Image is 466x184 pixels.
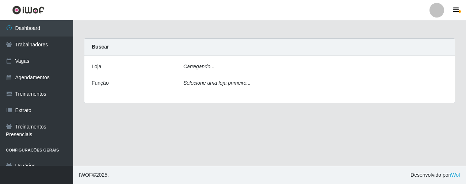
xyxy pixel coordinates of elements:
a: iWof [450,172,460,178]
span: © 2025 . [79,171,109,179]
label: Loja [92,63,101,70]
i: Selecione uma loja primeiro... [183,80,251,86]
span: IWOF [79,172,92,178]
span: Desenvolvido por [410,171,460,179]
label: Função [92,79,109,87]
img: CoreUI Logo [12,5,45,15]
i: Carregando... [183,64,215,69]
strong: Buscar [92,44,109,50]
